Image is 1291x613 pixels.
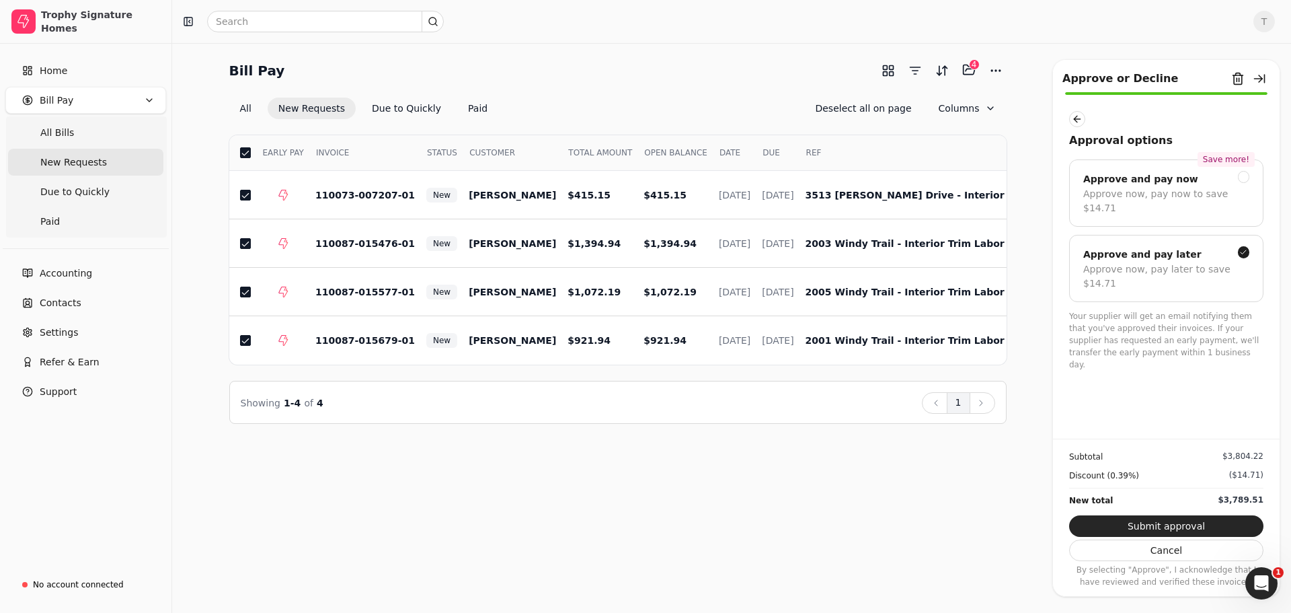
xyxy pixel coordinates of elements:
span: [DATE] [762,238,793,249]
span: [PERSON_NAME] [469,335,556,346]
a: Contacts [5,289,166,316]
button: T [1253,11,1275,32]
span: Contacts [40,296,81,310]
span: INVOICE [316,147,349,159]
span: REF [806,147,822,159]
div: Approve now, pay later to save $14.71 [1083,262,1249,291]
span: 110087-015679-01 [315,335,415,346]
span: $1,072.19 [643,287,697,297]
button: All [229,98,262,119]
span: $1,394.94 [643,238,697,249]
span: [DATE] [762,287,793,297]
span: Settings [40,326,78,340]
span: 3513 [PERSON_NAME] Drive - Interior Trim Labor [806,190,1064,201]
div: ($14.71) [1229,469,1263,481]
span: Home [40,64,67,78]
a: Paid [8,208,163,235]
span: [DATE] [762,190,793,201]
div: $3,789.51 [1218,494,1263,506]
div: Save more! [1198,152,1255,167]
span: Bill Pay [40,94,73,108]
span: STATUS [427,147,457,159]
button: Sort [931,60,953,81]
span: 4 [317,398,323,408]
span: Support [40,385,77,399]
span: [PERSON_NAME] [469,287,556,297]
div: Approve or Decline [1062,71,1178,87]
span: New [433,238,451,250]
span: $415.15 [568,190,611,201]
span: 1 - 4 [284,398,301,408]
div: Discount (0.39%) [1069,469,1139,482]
a: No account connected [5,573,166,597]
span: $1,072.19 [568,287,621,297]
div: Trophy Signature Homes [41,8,160,35]
span: $921.94 [643,335,687,346]
span: $1,394.94 [568,238,621,249]
button: Paid [457,98,498,119]
a: Due to Quickly [8,178,163,205]
span: Showing [241,398,280,408]
span: 110087-015476-01 [315,238,415,249]
span: New [433,189,451,201]
span: EARLY PAY [263,147,304,159]
div: $3,804.22 [1222,450,1263,462]
span: 2001 Windy Trail - Interior Trim Labor [806,335,1005,346]
span: $415.15 [643,190,687,201]
button: Column visibility settings [928,98,1007,119]
div: 4 [969,59,980,70]
span: $921.94 [568,335,611,346]
div: Approve now, pay now to save $14.71 [1083,187,1249,215]
span: [DATE] [762,335,793,346]
button: More [985,60,1007,81]
span: [PERSON_NAME] [469,238,556,249]
span: 110087-015577-01 [315,287,415,297]
span: Refer & Earn [40,355,100,369]
span: DATE [719,147,740,159]
div: Subtotal [1069,450,1103,464]
span: [DATE] [719,190,750,201]
p: Your supplier will get an email notifying them that you've approved their invoices. If your suppl... [1069,310,1263,371]
span: OPEN BALANCE [644,147,707,159]
button: Refer & Earn [5,349,166,375]
span: Due to Quickly [40,185,110,199]
button: Cancel [1069,540,1263,561]
button: Submit approval [1069,515,1263,537]
button: 1 [947,392,970,414]
span: of [304,398,313,408]
button: New Requests [268,98,356,119]
p: By selecting "Approve", I acknowledge that I have reviewed and verified these invoices. [1069,564,1263,588]
span: Accounting [40,266,92,281]
input: Search [207,11,444,32]
a: Accounting [5,260,166,287]
span: 2003 Windy Trail - Interior Trim Labor [806,238,1005,249]
span: 2005 Windy Trail - Interior Trim Labor [806,287,1005,297]
span: [DATE] [719,238,750,249]
a: All Bills [8,119,163,146]
a: New Requests [8,149,163,176]
a: Home [5,57,166,84]
div: Approve and pay now [1083,171,1198,187]
div: Approval options [1069,133,1263,149]
button: Bill Pay [5,87,166,114]
span: New [433,286,451,298]
iframe: Intercom live chat [1245,567,1278,600]
span: [PERSON_NAME] [469,190,556,201]
span: Paid [40,215,60,229]
button: Deselect all on page [804,98,922,119]
div: Invoice filter options [229,98,499,119]
button: Support [5,378,166,405]
a: Settings [5,319,166,346]
span: [DATE] [719,335,750,346]
button: Due to Quickly [361,98,452,119]
div: No account connected [33,579,124,591]
span: All Bills [40,126,74,140]
div: Approve and pay later [1083,246,1202,262]
span: New Requests [40,155,107,170]
span: 110073-007207-01 [315,190,415,201]
span: 1 [1273,567,1284,578]
span: New [433,334,451,347]
div: New total [1069,494,1113,507]
span: DUE [762,147,780,159]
